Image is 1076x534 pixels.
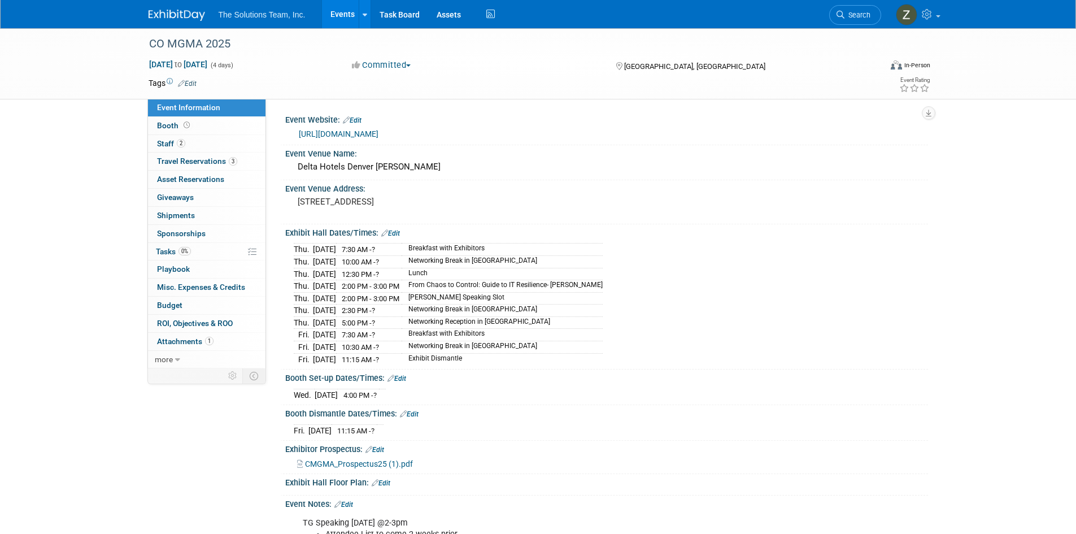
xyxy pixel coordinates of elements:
span: Budget [157,301,182,310]
span: 2:00 PM - 3:00 PM [342,282,399,290]
span: Misc. Expenses & Credits [157,283,245,292]
span: 11:15 AM - [337,427,374,435]
td: Networking Break in [GEOGRAPHIC_DATA] [402,256,603,268]
span: 2:00 PM - 3:00 PM [342,294,399,303]
td: Thu. [294,244,313,256]
span: Search [844,11,870,19]
td: Networking Break in [GEOGRAPHIC_DATA] [402,341,603,353]
td: Thu. [294,305,313,317]
span: ? [372,306,375,315]
span: ? [371,427,374,435]
a: [URL][DOMAIN_NAME] [299,129,378,138]
button: Committed [348,59,415,71]
span: 12:30 PM - [342,270,379,279]
td: [DATE] [313,280,336,293]
a: Edit [387,375,406,383]
span: 5:00 PM - [342,319,375,327]
div: Booth Set-up Dates/Times: [285,370,928,384]
span: Sponsorships [157,229,206,238]
td: Fri. [294,424,308,436]
td: [DATE] [313,292,336,305]
span: CMGMA_Prospectus25 (1).pdf [305,459,413,468]
a: Edit [400,410,419,418]
td: [DATE] [313,341,336,353]
td: [DATE] [313,256,336,268]
span: The Solutions Team, Inc. [219,10,306,19]
a: Attachments1 [148,333,265,350]
td: Lunch [402,268,603,280]
td: Fri. [294,329,313,341]
div: Event Rating [899,77,930,83]
td: Thu. [294,268,313,280]
td: [DATE] [313,329,336,341]
a: Asset Reservations [148,171,265,188]
td: Tags [149,77,197,89]
td: Toggle Event Tabs [242,368,265,383]
td: Personalize Event Tab Strip [223,368,243,383]
a: Edit [372,479,390,487]
a: Edit [178,80,197,88]
a: Booth [148,117,265,134]
span: ? [372,331,375,339]
span: ? [372,319,375,327]
span: Travel Reservations [157,157,237,166]
span: ? [376,270,379,279]
span: 7:30 AM - [342,245,375,254]
a: CMGMA_Prospectus25 (1).pdf [297,459,413,468]
span: 4:00 PM - [343,391,377,400]
span: [GEOGRAPHIC_DATA], [GEOGRAPHIC_DATA] [624,62,765,71]
div: CO MGMA 2025 [145,34,864,54]
span: to [173,60,184,69]
td: Thu. [294,292,313,305]
div: Event Website: [285,111,928,126]
span: Tasks [156,247,191,256]
span: Event Information [157,103,220,112]
a: ROI, Objectives & ROO [148,315,265,332]
a: Sponsorships [148,225,265,242]
div: Exhibit Hall Floor Plan: [285,474,928,489]
img: ExhibitDay [149,10,205,21]
td: From Chaos to Control: Guide to IT Resilience- [PERSON_NAME] [402,280,603,293]
td: [DATE] [313,244,336,256]
td: Networking Break in [GEOGRAPHIC_DATA] [402,305,603,317]
a: Travel Reservations3 [148,153,265,170]
span: 3 [229,157,237,166]
td: [DATE] [313,305,336,317]
span: Shipments [157,211,195,220]
span: Giveaways [157,193,194,202]
a: Edit [343,116,361,124]
td: Networking Reception in [GEOGRAPHIC_DATA] [402,316,603,329]
span: 0% [178,247,191,255]
span: Playbook [157,264,190,273]
span: 2 [177,139,185,147]
span: ? [376,258,379,266]
a: Misc. Expenses & Credits [148,279,265,296]
span: (4 days) [210,62,233,69]
td: Thu. [294,316,313,329]
td: Thu. [294,280,313,293]
div: In-Person [904,61,930,70]
td: [DATE] [308,424,332,436]
div: Booth Dismantle Dates/Times: [285,405,928,420]
span: 10:00 AM - [342,258,379,266]
td: Breakfast with Exhibitors [402,244,603,256]
td: Breakfast with Exhibitors [402,329,603,341]
td: [DATE] [315,389,338,401]
pre: [STREET_ADDRESS] [298,197,541,207]
div: Event Venue Address: [285,180,928,194]
span: Staff [157,139,185,148]
a: Playbook [148,261,265,278]
div: Exhibitor Prospectus: [285,441,928,455]
img: Zavior Thmpson [896,4,917,25]
span: 11:15 AM - [342,355,379,364]
a: Event Information [148,99,265,116]
img: Format-Inperson.png [891,60,902,70]
div: Delta Hotels Denver [PERSON_NAME] [294,158,920,176]
span: ? [376,355,379,364]
a: Staff2 [148,135,265,153]
span: Booth [157,121,192,130]
div: Event Venue Name: [285,145,928,159]
a: more [148,351,265,368]
td: [PERSON_NAME] Speaking Slot [402,292,603,305]
span: ROI, Objectives & ROO [157,319,233,328]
